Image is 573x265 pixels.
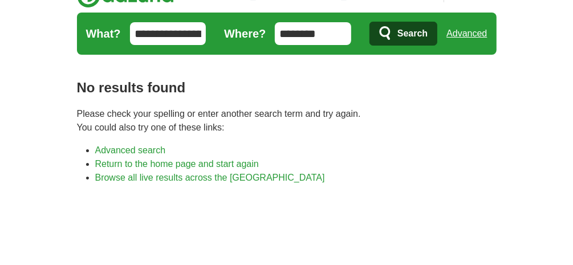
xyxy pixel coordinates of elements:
[77,78,497,98] h1: No results found
[95,159,259,169] a: Return to the home page and start again
[95,173,325,182] a: Browse all live results across the [GEOGRAPHIC_DATA]
[369,22,437,46] button: Search
[224,25,266,42] label: Where?
[86,25,121,42] label: What?
[77,107,497,134] p: Please check your spelling or enter another search term and try again. You could also try one of ...
[446,22,487,45] a: Advanced
[95,145,166,155] a: Advanced search
[397,22,428,45] span: Search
